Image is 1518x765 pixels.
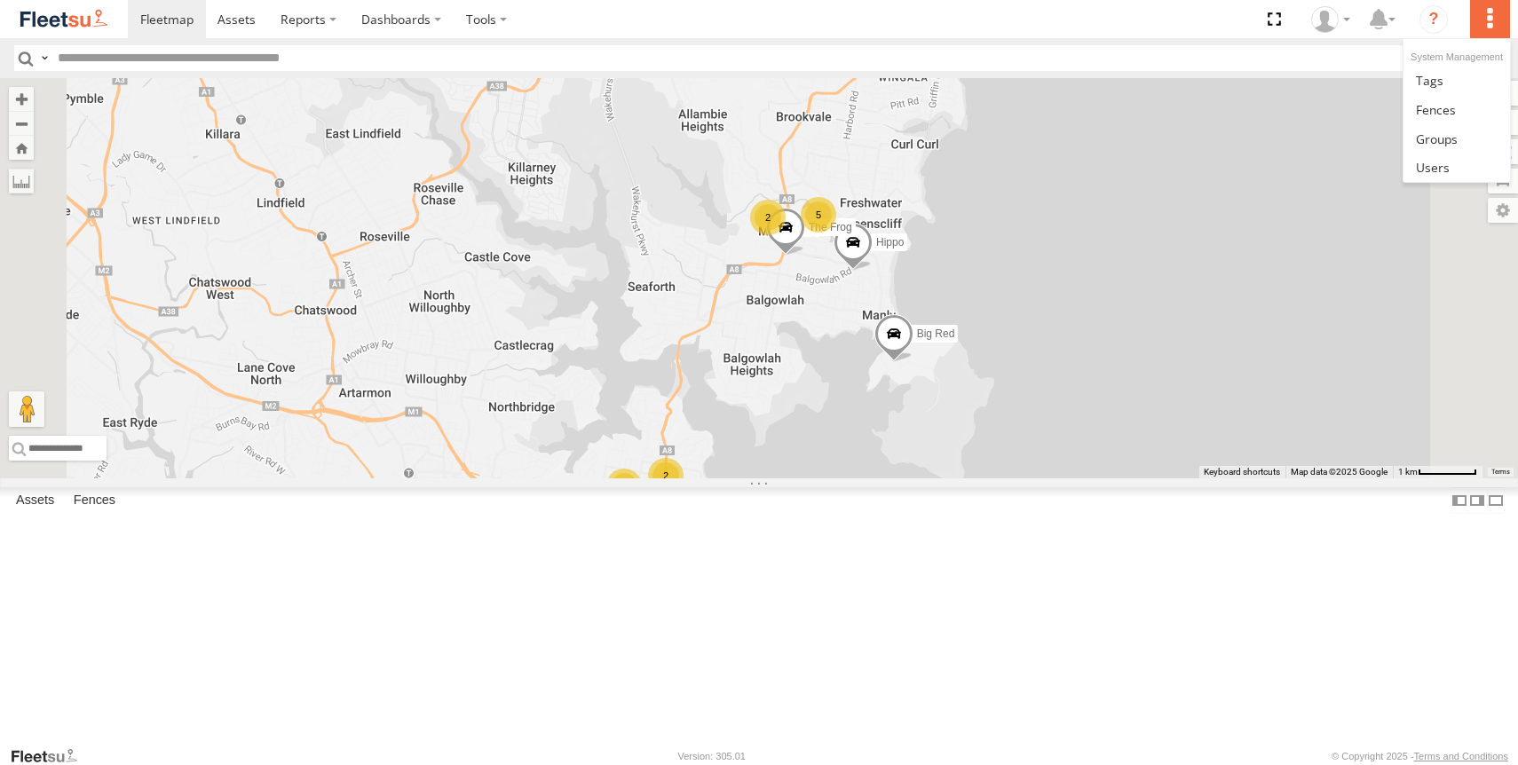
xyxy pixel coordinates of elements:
[750,200,786,235] div: 2
[1305,6,1356,33] div: Katy Horvath
[1488,198,1518,223] label: Map Settings
[1398,467,1418,477] span: 1 km
[1291,467,1388,477] span: Map data ©2025 Google
[606,469,642,504] div: 2
[9,391,44,427] button: Drag Pegman onto the map to open Street View
[37,45,51,71] label: Search Query
[809,221,852,233] span: The Frog
[876,236,904,248] span: Hippo
[1419,5,1448,34] i: ?
[1393,466,1482,478] button: Map scale: 1 km per 63 pixels
[65,488,124,513] label: Fences
[1468,487,1486,513] label: Dock Summary Table to the Right
[917,327,955,339] span: Big Red
[9,169,34,193] label: Measure
[9,136,34,160] button: Zoom Home
[1491,469,1510,476] a: Terms
[9,111,34,136] button: Zoom out
[801,197,836,233] div: 5
[1414,751,1508,761] a: Terms and Conditions
[1332,751,1508,761] div: © Copyright 2025 -
[1204,466,1280,478] button: Keyboard shortcuts
[10,747,91,765] a: Visit our Website
[678,751,746,761] div: Version: 305.01
[648,458,684,493] div: 2
[18,7,110,31] img: fleetsu-logo-horizontal.svg
[1487,487,1505,513] label: Hide Summary Table
[1451,487,1468,513] label: Dock Summary Table to the Left
[7,488,63,513] label: Assets
[9,87,34,111] button: Zoom in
